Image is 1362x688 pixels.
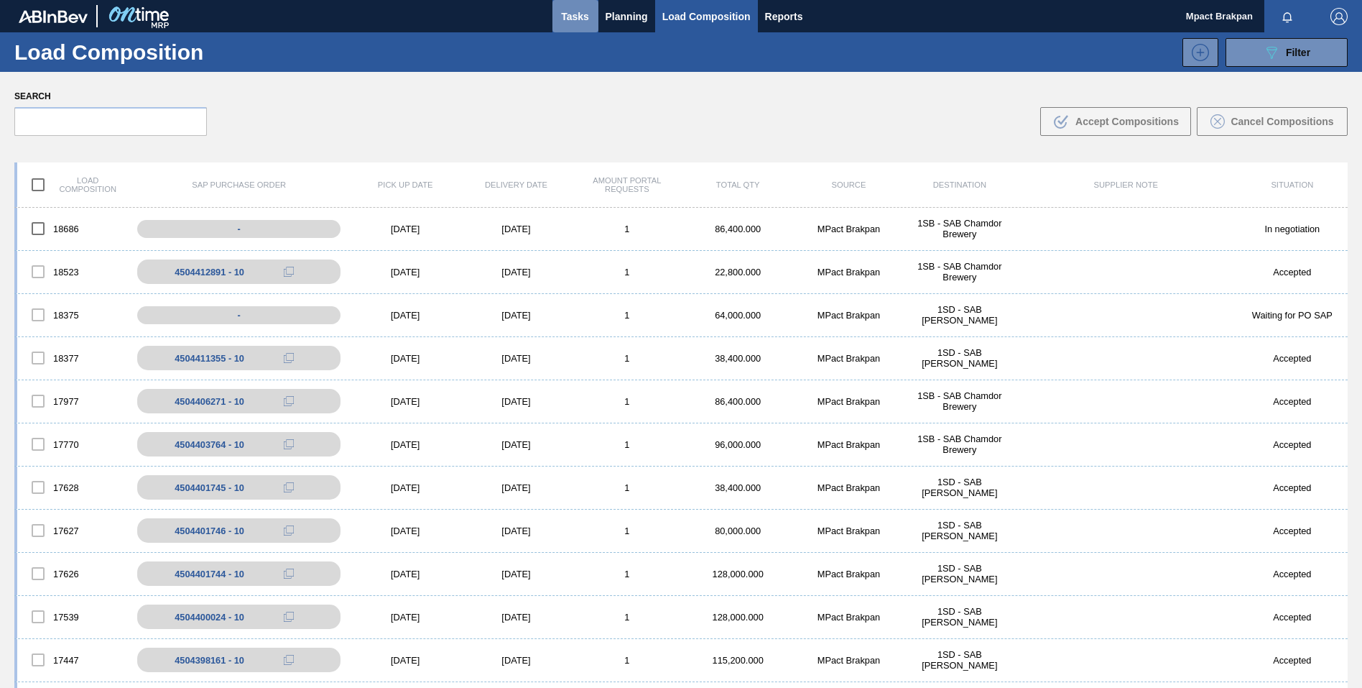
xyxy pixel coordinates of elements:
div: [DATE] [350,310,460,321]
div: 1SD - SAB Rosslyn Brewery [904,649,1015,671]
div: - [137,220,340,238]
div: 1 [572,396,682,407]
div: [DATE] [350,655,460,666]
div: Amount Portal Requests [572,176,682,193]
div: Copy [274,263,303,280]
div: Accepted [1237,569,1348,579]
div: Delivery Date [460,180,571,189]
div: In negotiation [1237,224,1348,234]
div: 1 [572,655,682,666]
div: 17447 [17,645,128,675]
div: Total Qty [682,180,793,189]
button: Notifications [1264,6,1310,27]
div: 80,000.000 [682,526,793,536]
div: Copy [274,436,303,453]
div: 4504400024 - 10 [175,612,244,623]
div: 17770 [17,429,128,459]
div: 1SD - SAB Rosslyn Brewery [904,606,1015,628]
div: 4504406271 - 10 [175,396,244,407]
div: [DATE] [350,569,460,579]
div: [DATE] [460,612,571,623]
div: 4504401744 - 10 [175,569,244,579]
div: [DATE] [350,353,460,364]
div: [DATE] [460,310,571,321]
div: 18686 [17,214,128,244]
div: 17977 [17,386,128,416]
div: 115,200.000 [682,655,793,666]
div: Copy [274,479,303,496]
button: Cancel Compositions [1197,107,1348,136]
div: MPact Brakpan [793,310,904,321]
div: 38,400.000 [682,353,793,364]
span: Planning [606,8,648,25]
div: 1 [572,353,682,364]
div: 1 [572,267,682,278]
div: 86,400.000 [682,224,793,234]
img: TNhmsLtSVTkK8tSr43FrP2fwEKptu5GPRR3wAAAABJRU5ErkJggg== [19,10,88,23]
div: 128,000.000 [682,569,793,579]
div: 128,000.000 [682,612,793,623]
div: 1SD - SAB Rosslyn Brewery [904,304,1015,326]
div: [DATE] [460,439,571,450]
div: SAP Purchase Order [128,180,350,189]
div: [DATE] [460,224,571,234]
div: 1SB - SAB Chamdor Brewery [904,261,1015,283]
div: MPact Brakpan [793,612,904,623]
div: [DATE] [350,396,460,407]
span: Accept Compositions [1075,116,1179,127]
div: Accepted [1237,439,1348,450]
div: Copy [274,522,303,539]
div: Accepted [1237,482,1348,493]
div: 4504398161 - 10 [175,655,244,666]
div: 4504411355 - 10 [175,353,244,364]
div: MPact Brakpan [793,439,904,450]
div: Source [793,180,904,189]
div: MPact Brakpan [793,267,904,278]
div: 18523 [17,257,128,287]
div: Copy [274,608,303,625]
div: MPact Brakpan [793,224,904,234]
div: Waiting for PO SAP [1237,310,1348,321]
div: 1 [572,612,682,623]
div: 1SD - SAB Rosslyn Brewery [904,563,1015,584]
div: [DATE] [460,353,571,364]
div: 1SD - SAB Rosslyn Brewery [904,477,1015,498]
div: 17628 [17,472,128,503]
div: 4504401746 - 10 [175,526,244,536]
div: Accepted [1237,612,1348,623]
div: 1 [572,482,682,493]
div: Accepted [1237,396,1348,407]
div: 4504412891 - 10 [175,267,244,278]
div: 1 [572,526,682,536]
div: - [137,306,340,324]
div: 18375 [17,300,128,330]
div: 1SB - SAB Chamdor Brewery [904,218,1015,239]
div: Accepted [1237,655,1348,666]
div: 4504403764 - 10 [175,439,244,450]
div: [DATE] [350,612,460,623]
div: 1 [572,224,682,234]
div: 38,400.000 [682,482,793,493]
div: 1SD - SAB Rosslyn Brewery [904,520,1015,541]
div: MPact Brakpan [793,569,904,579]
div: [DATE] [350,439,460,450]
div: 4504401745 - 10 [175,482,244,493]
div: [DATE] [460,569,571,579]
div: [DATE] [350,267,460,278]
div: 1SB - SAB Chamdor Brewery [904,434,1015,455]
div: Load composition [17,170,128,200]
div: 1SB - SAB Chamdor Brewery [904,390,1015,412]
div: 17627 [17,515,128,546]
div: MPact Brakpan [793,526,904,536]
div: Copy [274,349,303,367]
div: [DATE] [460,267,571,278]
div: MPact Brakpan [793,353,904,364]
button: Accept Compositions [1040,107,1191,136]
div: 22,800.000 [682,267,793,278]
span: Tasks [560,8,591,25]
div: Copy [274,651,303,669]
div: Accepted [1237,353,1348,364]
img: Logout [1330,8,1348,25]
div: Supplier Note [1015,180,1237,189]
span: Filter [1286,47,1310,58]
